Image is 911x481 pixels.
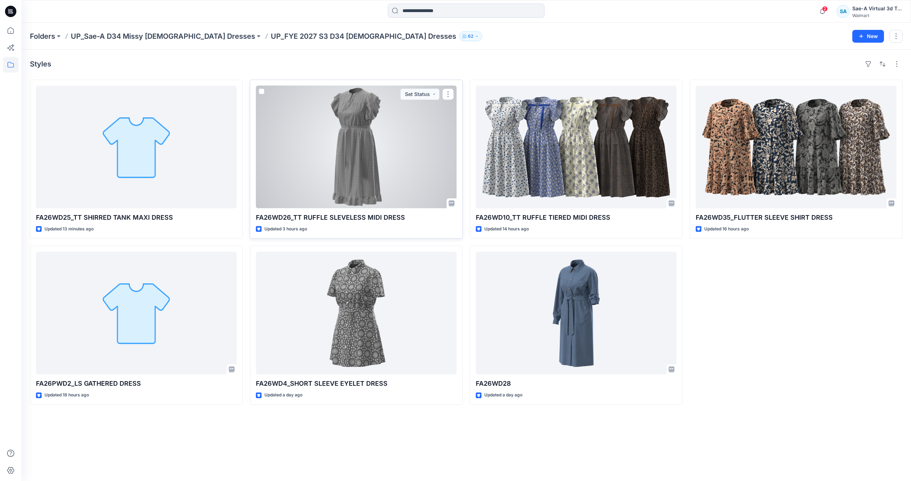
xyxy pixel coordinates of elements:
[822,6,828,12] span: 2
[36,252,237,374] a: FA26PWD2_LS GATHERED DRESS
[476,213,676,223] p: FA26WD10_TT RUFFLE TIERED MIDI DRESS
[476,252,676,374] a: FA26WD28
[476,86,676,208] a: FA26WD10_TT RUFFLE TIERED MIDI DRESS
[30,60,51,68] h4: Styles
[30,31,55,41] a: Folders
[476,379,676,389] p: FA26WD28
[264,225,307,233] p: Updated 3 hours ago
[256,379,457,389] p: FA26WD4_SHORT SLEEVE EYELET DRESS
[468,32,473,40] p: 62
[852,30,884,43] button: New
[484,391,522,399] p: Updated a day ago
[71,31,255,41] a: UP_Sae-A D34 Missy [DEMOGRAPHIC_DATA] Dresses
[36,379,237,389] p: FA26PWD2_LS GATHERED DRESS
[264,391,302,399] p: Updated a day ago
[36,213,237,223] p: FA26WD25_TT SHIRRED TANK MAXI DRESS
[256,86,457,208] a: FA26WD26_TT RUFFLE SLEVELESS MIDI DRESS
[256,252,457,374] a: FA26WD4_SHORT SLEEVE EYELET DRESS
[36,86,237,208] a: FA26WD25_TT SHIRRED TANK MAXI DRESS
[271,31,456,41] p: UP_FYE 2027 S3 D34 [DEMOGRAPHIC_DATA] Dresses
[44,391,89,399] p: Updated 18 hours ago
[696,86,896,208] a: FA26WD35_FLUTTER SLEEVE SHIRT DRESS
[837,5,849,18] div: SA
[459,31,482,41] button: 62
[44,225,94,233] p: Updated 13 minutes ago
[696,213,896,223] p: FA26WD35_FLUTTER SLEEVE SHIRT DRESS
[852,13,902,18] div: Walmart
[484,225,529,233] p: Updated 14 hours ago
[256,213,457,223] p: FA26WD26_TT RUFFLE SLEVELESS MIDI DRESS
[704,225,749,233] p: Updated 16 hours ago
[852,4,902,13] div: Sae-A Virtual 3d Team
